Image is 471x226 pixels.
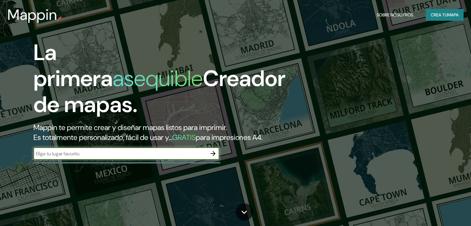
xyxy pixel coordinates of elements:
[33,64,286,119] font: Creador de mapas.
[33,150,207,157] input: Elige tu lugar favorito
[374,9,416,21] button: Sobre nosotros
[33,133,172,142] font: Es totalmente personalizado, fácil de usar y...
[426,9,464,21] button: Crea tumapa
[113,64,203,93] font: asequible
[7,5,57,24] font: Mappin
[33,38,113,93] font: La primera
[196,133,263,142] font: para impresiones A4.
[57,16,62,21] img: pin de mapeo
[172,133,196,142] font: GRATIS
[33,123,227,132] font: Mappin te permite crear y diseñar mapas listos para imprimir.
[431,12,447,18] font: Crea tu
[377,12,413,18] font: Sobre nosotros
[447,12,459,18] font: mapa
